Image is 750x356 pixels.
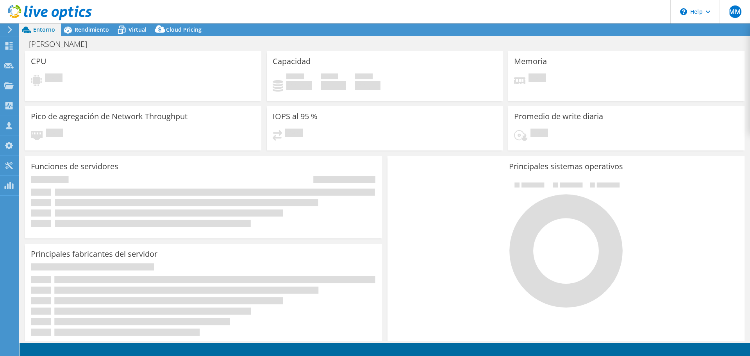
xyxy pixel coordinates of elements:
span: Pendiente [285,129,303,139]
h3: IOPS al 95 % [273,112,318,121]
span: Pendiente [530,129,548,139]
h3: CPU [31,57,46,66]
h3: Capacidad [273,57,311,66]
h3: Principales fabricantes del servidor [31,250,157,258]
span: Pendiente [46,129,63,139]
h3: Pico de agregación de Network Throughput [31,112,187,121]
span: Entorno [33,26,55,33]
h4: 0 GiB [321,81,346,90]
span: Cloud Pricing [166,26,202,33]
span: Pendiente [529,73,546,84]
span: Virtual [129,26,146,33]
span: Used [286,73,304,81]
h3: Principales sistemas operativos [393,162,739,171]
h3: Memoria [514,57,547,66]
h4: 0 GiB [355,81,380,90]
h3: Funciones de servidores [31,162,118,171]
h3: Promedio de write diaria [514,112,603,121]
span: Pendiente [45,73,62,84]
h4: 0 GiB [286,81,312,90]
span: Rendimiento [75,26,109,33]
svg: \n [680,8,687,15]
span: Libre [321,73,338,81]
span: Total [355,73,373,81]
span: MM [729,5,741,18]
h1: [PERSON_NAME] [25,40,99,48]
